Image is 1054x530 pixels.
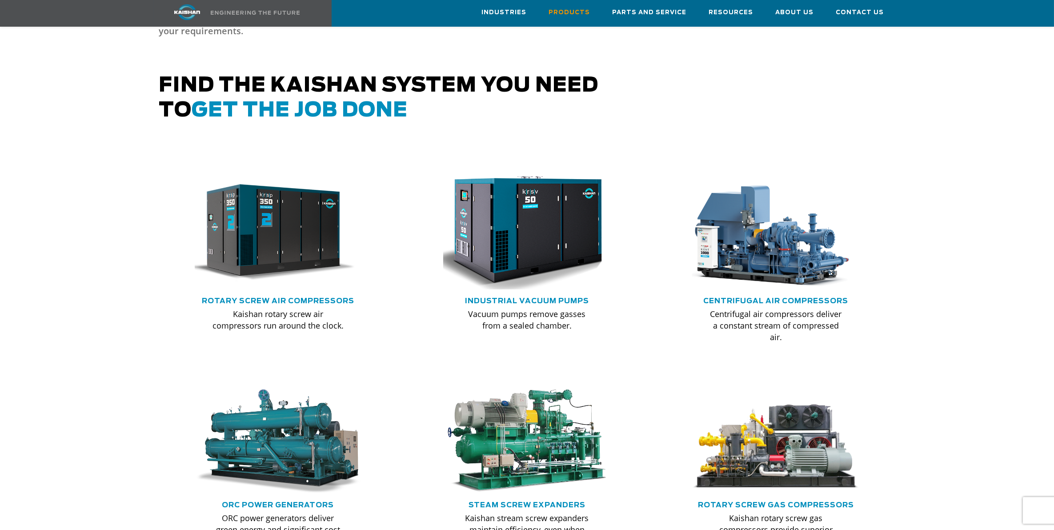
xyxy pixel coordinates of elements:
a: Steam Screw Expanders [469,502,585,509]
span: Resources [709,8,753,18]
div: thumb-centrifugal-compressor [692,177,859,289]
p: Kaishan rotary screw air compressors run around the clock. [212,308,344,331]
span: About Us [776,8,814,18]
span: Contact Us [836,8,884,18]
a: Industrial Vacuum Pumps [465,297,589,305]
a: About Us [776,0,814,24]
img: machine [195,389,362,494]
div: krsv50 [443,177,610,289]
span: Products [549,8,590,18]
img: krsv50 [429,171,613,295]
span: Parts and Service [613,8,687,18]
a: Rotary Screw Air Compressors [202,297,354,305]
a: Rotary Screw Gas Compressors [698,502,854,509]
a: ORC Power Generators [222,502,334,509]
p: Vacuum pumps remove gasses from a sealed chamber. [461,308,593,331]
p: Centrifugal air compressors deliver a constant stream of compressed air. [710,308,842,343]
a: Products [549,0,590,24]
a: Centrifugal Air Compressors [703,297,848,305]
img: kaishan logo [154,4,220,20]
a: Contact Us [836,0,884,24]
img: machine [443,389,610,494]
a: Parts and Service [613,0,687,24]
img: krsp350 [188,177,355,289]
span: get the job done [192,100,408,120]
a: Industries [482,0,527,24]
a: Resources [709,0,753,24]
img: machine [692,389,859,494]
span: Find the kaishan system you need to [159,76,599,120]
span: Industries [482,8,527,18]
div: krsp350 [195,177,362,289]
img: Engineering the future [211,11,300,15]
img: thumb-centrifugal-compressor [685,177,853,289]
